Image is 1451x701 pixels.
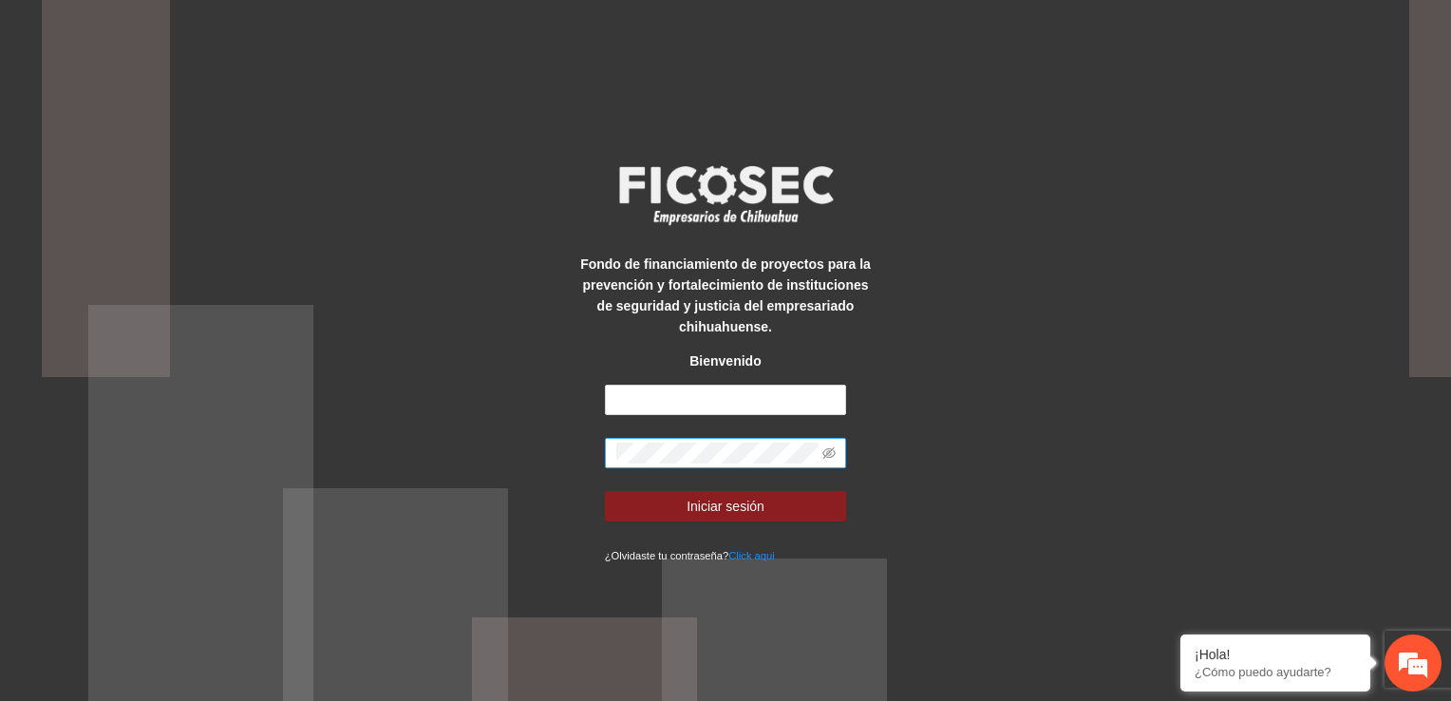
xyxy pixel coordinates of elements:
a: Click aqui [728,550,775,561]
small: ¿Olvidaste tu contraseña? [605,550,775,561]
button: Iniciar sesión [605,491,847,521]
span: Iniciar sesión [687,496,764,517]
p: ¿Cómo puedo ayudarte? [1195,665,1356,679]
span: eye-invisible [822,446,836,460]
img: logo [607,160,844,230]
strong: Fondo de financiamiento de proyectos para la prevención y fortalecimiento de instituciones de seg... [580,256,871,334]
strong: Bienvenido [689,353,761,369]
div: ¡Hola! [1195,647,1356,662]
